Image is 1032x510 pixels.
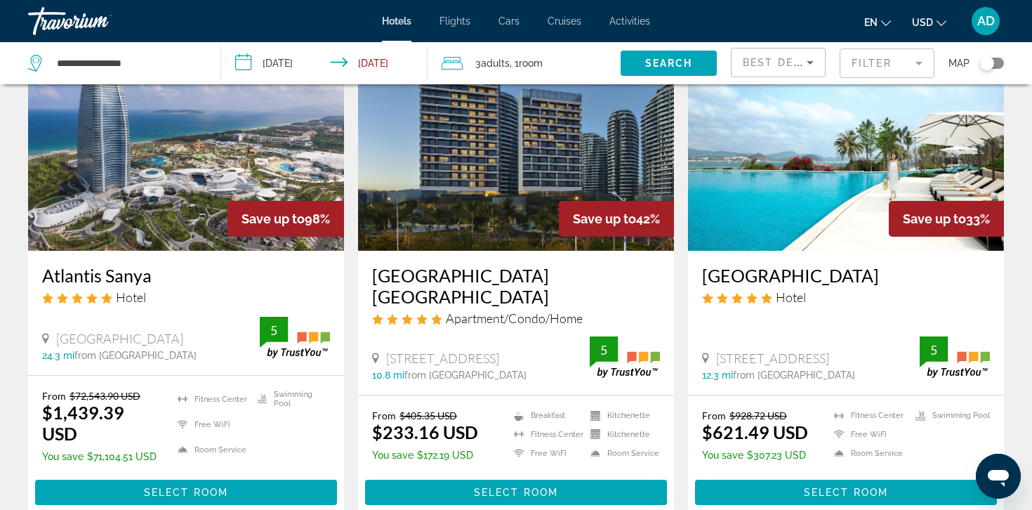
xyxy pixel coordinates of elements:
span: [STREET_ADDRESS] [386,351,499,366]
span: from [GEOGRAPHIC_DATA] [733,370,855,381]
button: Select Room [35,480,337,505]
span: [STREET_ADDRESS] [716,351,829,366]
span: Room [519,58,543,69]
span: You save [42,451,84,462]
a: Select Room [365,483,667,499]
span: 3 [475,53,510,73]
span: from [GEOGRAPHIC_DATA] [404,370,527,381]
li: Room Service [827,447,908,459]
div: 5 star Hotel [702,289,990,305]
li: Kitchenette [583,429,660,440]
a: Select Room [35,483,337,499]
li: Swimming Pool [251,390,330,408]
li: Room Service [583,447,660,459]
span: From [42,390,66,402]
span: Adults [481,58,510,69]
button: Change language [864,12,891,32]
li: Kitchenette [583,410,660,421]
h3: [GEOGRAPHIC_DATA] [702,265,990,286]
li: Fitness Center [507,429,583,440]
div: 5 [920,341,948,358]
span: Search [645,58,693,69]
button: Check-in date: Sep 11, 2025 Check-out date: Sep 16, 2025 [221,42,428,84]
button: User Menu [967,6,1004,36]
mat-select: Sort by [743,54,814,71]
a: Flights [439,15,470,27]
button: Travelers: 3 adults, 0 children [428,42,621,84]
span: Save up to [573,211,636,226]
span: Save up to [242,211,305,226]
a: Select Room [695,483,997,499]
img: Hotel image [28,26,344,251]
span: Hotel [776,289,806,305]
div: 5 [590,341,618,358]
p: $71,104.51 USD [42,451,160,462]
a: Atlantis Sanya [42,265,330,286]
span: Select Room [144,487,228,498]
span: Best Deals [743,57,816,68]
ins: $621.49 USD [702,421,808,443]
button: Select Room [695,480,997,505]
p: $172.19 USD [372,450,478,461]
span: Apartment/Condo/Home [446,310,583,326]
a: Travorium [28,3,168,39]
span: from [GEOGRAPHIC_DATA] [74,350,197,361]
ins: $233.16 USD [372,421,478,443]
span: Save up to [903,211,966,226]
span: 24.3 mi [42,350,74,361]
a: [GEOGRAPHIC_DATA] [GEOGRAPHIC_DATA] [372,265,660,307]
span: From [702,410,726,421]
a: Hotels [382,15,411,27]
img: Hotel image [688,26,1004,251]
span: en [864,17,878,28]
img: Hotel image [358,26,674,251]
a: Cars [498,15,520,27]
img: trustyou-badge.svg [920,336,990,378]
div: 33% [889,201,1004,237]
span: You save [372,450,414,461]
li: Free WiFi [507,447,583,459]
span: [GEOGRAPHIC_DATA] [56,331,183,346]
span: AD [977,14,995,28]
span: USD [912,17,933,28]
span: From [372,410,396,421]
span: Map [948,53,970,73]
del: $405.35 USD [399,410,457,421]
li: Fitness Center [827,410,908,421]
iframe: Кнопка запуска окна обмена сообщениями [976,454,1021,499]
span: You save [702,450,743,461]
div: 5 [260,322,288,339]
span: 12.3 mi [702,370,733,381]
del: $72,543.90 USD [70,390,140,402]
div: 98% [227,201,344,237]
span: Select Room [474,487,558,498]
div: 42% [559,201,674,237]
li: Room Service [171,440,250,459]
span: Hotel [116,289,146,305]
div: 5 star Hotel [42,289,330,305]
span: Cruises [548,15,581,27]
p: $307.23 USD [702,450,808,461]
button: Filter [840,48,934,79]
span: 10.8 mi [372,370,404,381]
button: Search [621,51,717,76]
li: Breakfast [507,410,583,421]
del: $928.72 USD [729,410,787,421]
li: Free WiFi [827,429,908,440]
img: trustyou-badge.svg [260,317,330,358]
ins: $1,439.39 USD [42,402,124,444]
li: Free WiFi [171,415,250,433]
div: 5 star Apartment [372,310,660,326]
span: Select Room [804,487,888,498]
li: Swimming Pool [908,410,990,421]
button: Change currency [912,12,946,32]
img: trustyou-badge.svg [590,336,660,378]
